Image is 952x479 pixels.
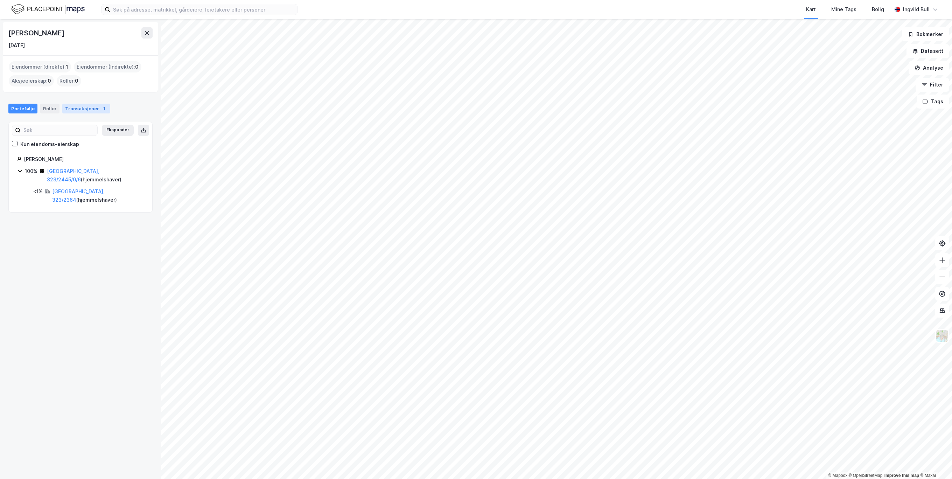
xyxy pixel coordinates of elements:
[909,61,949,75] button: Analyse
[62,104,110,113] div: Transaksjoner
[916,78,949,92] button: Filter
[100,105,107,112] div: 1
[849,473,883,478] a: OpenStreetMap
[40,104,59,113] div: Roller
[831,5,856,14] div: Mine Tags
[9,75,54,86] div: Aksjeeierskap :
[11,3,85,15] img: logo.f888ab2527a4732fd821a326f86c7f29.svg
[24,155,144,164] div: [PERSON_NAME]
[25,167,37,175] div: 100%
[57,75,81,86] div: Roller :
[8,104,37,113] div: Portefølje
[33,187,43,196] div: <1%
[906,44,949,58] button: Datasett
[135,63,139,71] span: 0
[9,61,71,72] div: Eiendommer (direkte) :
[828,473,847,478] a: Mapbox
[917,95,949,109] button: Tags
[902,27,949,41] button: Bokmerker
[47,168,99,182] a: [GEOGRAPHIC_DATA], 323/2445/0/6
[47,167,144,184] div: ( hjemmelshaver )
[936,329,949,342] img: Z
[917,445,952,479] div: Kontrollprogram for chat
[52,187,144,204] div: ( hjemmelshaver )
[66,63,68,71] span: 1
[917,445,952,479] iframe: Chat Widget
[8,27,66,39] div: [PERSON_NAME]
[20,140,79,148] div: Kun eiendoms-eierskap
[75,77,78,85] span: 0
[8,41,25,50] div: [DATE]
[806,5,816,14] div: Kart
[884,473,919,478] a: Improve this map
[21,125,97,136] input: Søk
[74,61,141,72] div: Eiendommer (Indirekte) :
[52,188,105,203] a: [GEOGRAPHIC_DATA], 323/2364
[872,5,884,14] div: Bolig
[903,5,930,14] div: Ingvild Bull
[110,4,297,15] input: Søk på adresse, matrikkel, gårdeiere, leietakere eller personer
[102,125,134,136] button: Ekspander
[48,77,51,85] span: 0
